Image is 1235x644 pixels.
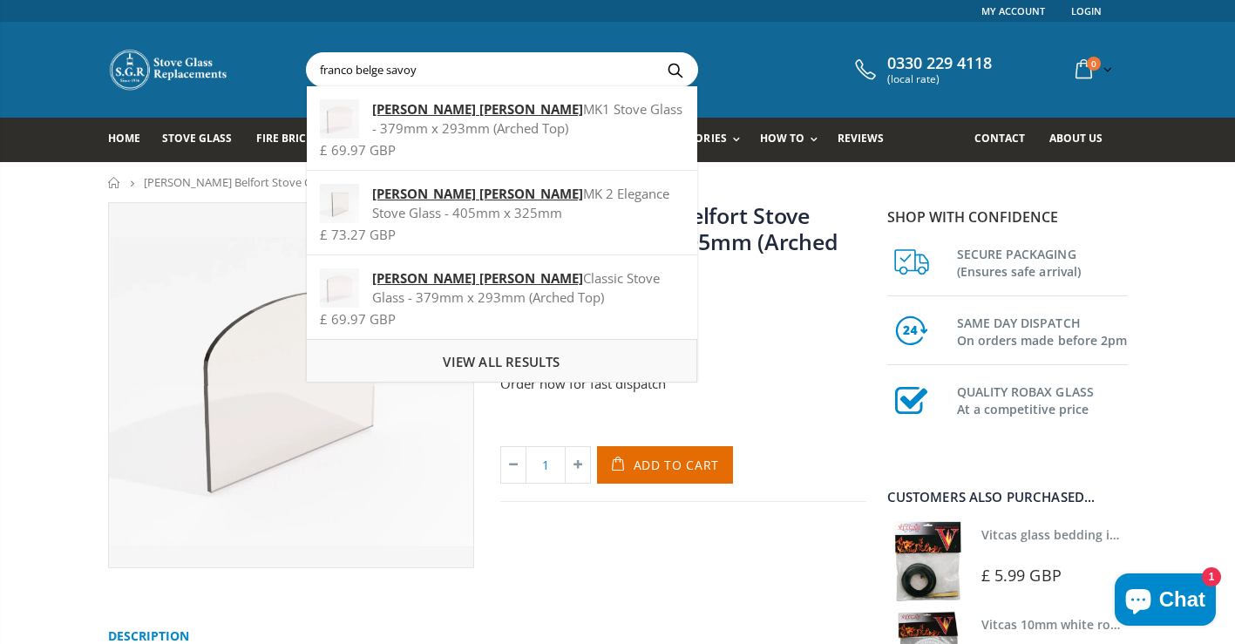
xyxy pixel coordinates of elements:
a: Home [108,118,153,162]
span: £ 73.27 GBP [320,226,396,243]
a: Reviews [838,118,897,162]
img: smallgradualarchedtopstoveglass_bc034752-4896-4586-bdd8-a170924ed8e7_800x_crop_center.webp [109,203,473,567]
inbox-online-store-chat: Shopify online store chat [1109,573,1221,630]
span: Contact [974,131,1025,146]
img: Vitcas stove glass bedding in tape [887,521,968,602]
span: 0 [1087,57,1101,71]
span: £ 69.97 GBP [320,310,396,328]
span: Reviews [838,131,884,146]
p: Order now for fast dispatch [500,374,866,394]
p: Shop with confidence [887,207,1128,227]
span: [PERSON_NAME] Belfort Stove Glass - 267mm x 205mm (Arched Top) [144,174,499,190]
a: How To [760,118,826,162]
a: Accessories [655,118,748,162]
a: Contact [974,118,1038,162]
div: MK1 Stove Glass - 379mm x 293mm (Arched Top) [320,99,683,138]
button: Search [656,53,696,86]
span: Stove Glass [162,131,232,146]
span: 0330 229 4118 [887,54,992,73]
a: 0330 229 4118 (local rate) [851,54,992,85]
button: Add to Cart [597,446,734,484]
h3: QUALITY ROBAX GLASS At a competitive price [957,380,1128,418]
span: Fire Bricks [256,131,319,146]
a: About us [1049,118,1116,162]
strong: [PERSON_NAME] [PERSON_NAME] [372,185,583,202]
h3: SECURE PACKAGING (Ensures safe arrival) [957,242,1128,281]
a: 0 [1069,52,1116,86]
a: Fire Bricks [256,118,332,162]
span: How To [760,131,804,146]
h3: SAME DAY DISPATCH On orders made before 2pm [957,311,1128,349]
span: About us [1049,131,1103,146]
span: Add to Cart [634,457,720,473]
a: Home [108,177,121,188]
a: Stove Glass [162,118,245,162]
span: £ 69.97 GBP [320,141,396,159]
img: Stove Glass Replacement [108,48,230,92]
span: Home [108,131,140,146]
strong: [PERSON_NAME] [PERSON_NAME] [372,269,583,287]
div: Customers also purchased... [887,491,1128,504]
span: £ 5.99 GBP [981,565,1062,586]
span: (local rate) [887,73,992,85]
div: MK 2 Elegance Stove Glass - 405mm x 325mm [320,184,683,222]
div: Classic Stove Glass - 379mm x 293mm (Arched Top) [320,268,683,307]
input: Search your stove brand... [307,53,892,86]
span: View all results [443,353,560,370]
strong: [PERSON_NAME] [PERSON_NAME] [372,100,583,118]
